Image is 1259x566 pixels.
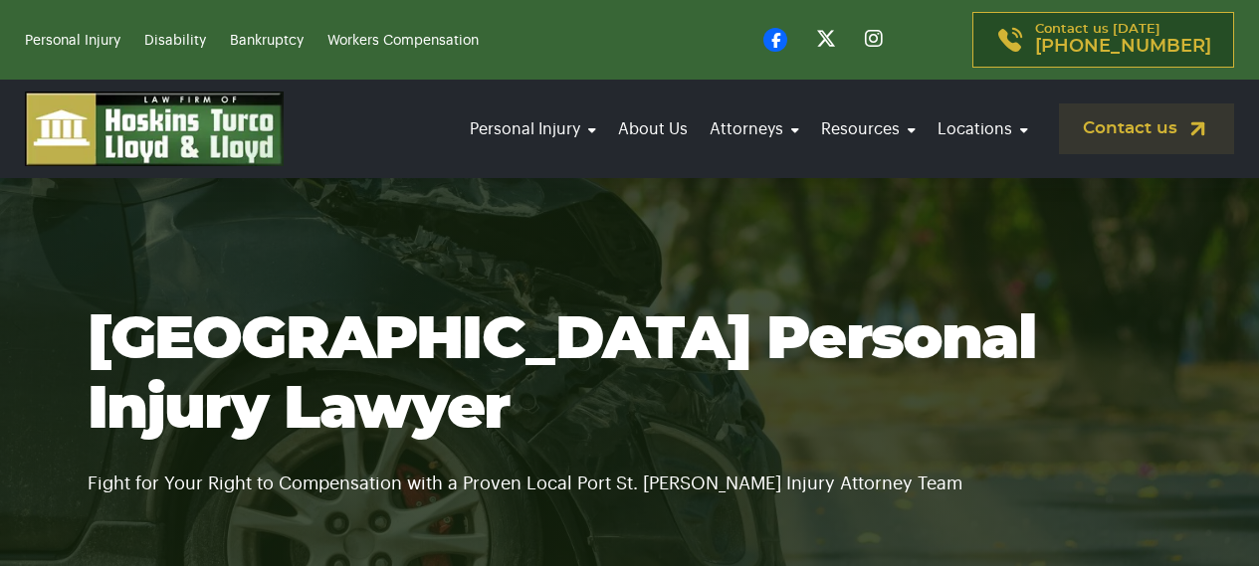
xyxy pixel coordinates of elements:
[972,12,1234,68] a: Contact us [DATE][PHONE_NUMBER]
[25,92,284,166] img: logo
[1035,37,1211,57] span: [PHONE_NUMBER]
[932,101,1034,157] a: Locations
[327,34,479,48] a: Workers Compensation
[230,34,304,48] a: Bankruptcy
[704,101,805,157] a: Attorneys
[1059,103,1234,154] a: Contact us
[612,101,694,157] a: About Us
[464,101,602,157] a: Personal Injury
[88,305,1172,445] h1: [GEOGRAPHIC_DATA] Personal Injury Lawyer
[88,445,1172,498] p: Fight for Your Right to Compensation with a Proven Local Port St. [PERSON_NAME] Injury Attorney Team
[144,34,206,48] a: Disability
[815,101,922,157] a: Resources
[25,34,120,48] a: Personal Injury
[1035,23,1211,57] p: Contact us [DATE]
